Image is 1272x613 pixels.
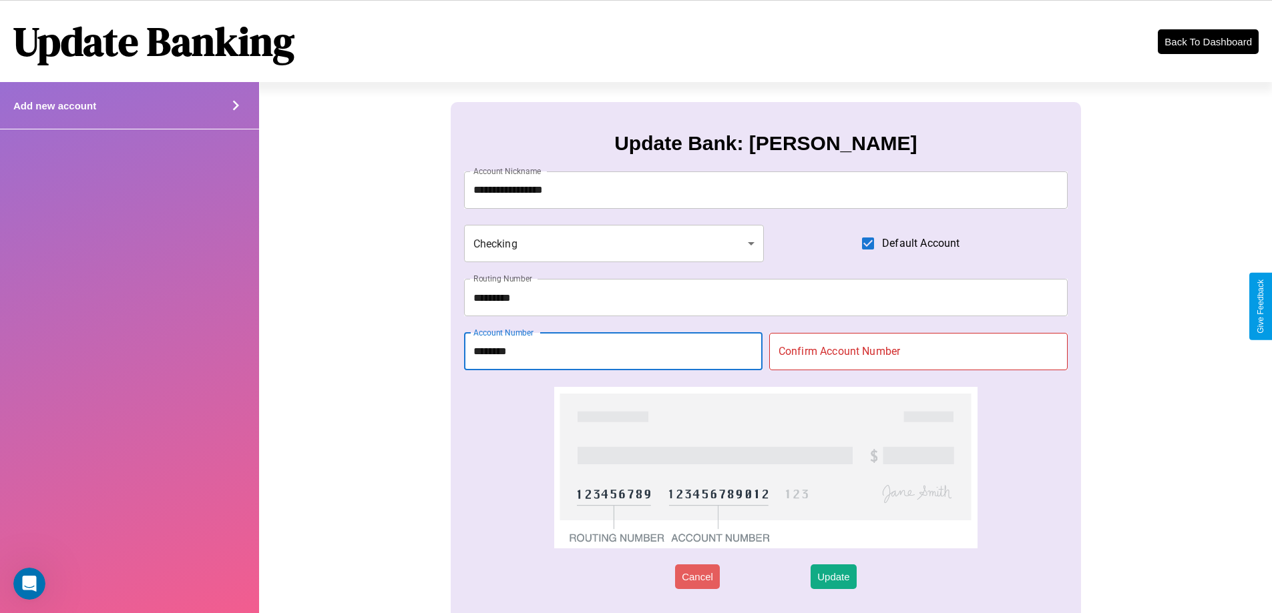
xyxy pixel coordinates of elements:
h3: Update Bank: [PERSON_NAME] [614,132,917,155]
button: Update [811,564,856,589]
h4: Add new account [13,100,96,111]
div: Checking [464,225,765,262]
label: Account Nickname [473,165,542,177]
iframe: Intercom live chat [13,568,45,600]
button: Cancel [675,564,720,589]
div: Give Feedback [1256,279,1265,334]
button: Back To Dashboard [1158,29,1259,54]
h1: Update Banking [13,14,294,69]
label: Account Number [473,327,534,338]
span: Default Account [882,235,960,251]
label: Routing Number [473,273,532,284]
img: check [554,387,977,548]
